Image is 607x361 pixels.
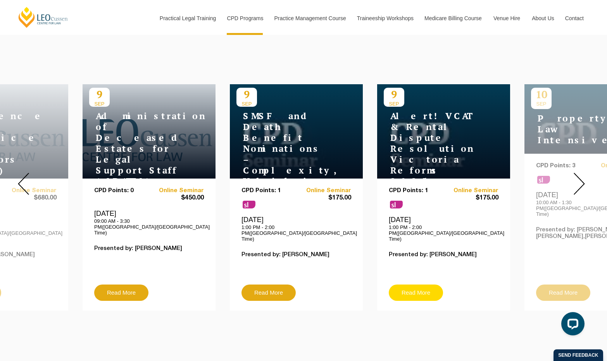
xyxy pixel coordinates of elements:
p: Presented by: [PERSON_NAME] [241,252,351,258]
a: CPD Programs [221,2,268,35]
span: SEP [236,101,257,107]
p: CPD Points: 0 [94,187,149,194]
iframe: LiveChat chat widget [555,309,588,342]
span: sl [243,201,255,208]
p: 9 [236,88,257,101]
span: SEP [384,101,404,107]
p: Presented by: [PERSON_NAME] [94,245,204,252]
span: sl [390,201,403,208]
p: CPD Points: 1 [389,187,444,194]
a: Medicare Billing Course [419,2,488,35]
a: Online Seminar [149,187,204,194]
p: 1:00 PM - 2:00 PM([GEOGRAPHIC_DATA]/[GEOGRAPHIC_DATA] Time) [389,224,498,242]
span: $175.00 [444,194,499,202]
a: Practice Management Course [269,2,351,35]
a: About Us [526,2,559,35]
a: Practical Legal Training [154,2,221,35]
p: 9 [89,88,110,101]
a: Read More [94,285,148,301]
p: 09:00 AM - 3:30 PM([GEOGRAPHIC_DATA]/[GEOGRAPHIC_DATA] Time) [94,218,204,236]
span: $450.00 [149,194,204,202]
div: [DATE] [389,215,498,242]
div: [DATE] [94,209,204,236]
a: Online Seminar [297,187,352,194]
h4: SMSF and Death Benefit Nominations – Complexity, Validity & Capacity [236,111,333,198]
p: 1:00 PM - 2:00 PM([GEOGRAPHIC_DATA]/[GEOGRAPHIC_DATA] Time) [241,224,351,242]
img: Prev [18,173,29,195]
p: 9 [384,88,404,101]
a: [PERSON_NAME] Centre for Law [17,6,69,28]
h4: Alert! VCAT & Rental Dispute Resolution Victoria Reforms 2025 [384,111,481,187]
a: Venue Hire [488,2,526,35]
div: [DATE] [241,215,351,242]
a: Read More [241,285,296,301]
span: $175.00 [297,194,352,202]
a: Contact [559,2,590,35]
a: Online Seminar [444,187,499,194]
a: Read More [389,285,443,301]
h4: Administration of Deceased Estates for Legal Support Staff ([DATE]) [89,111,186,187]
p: CPD Points: 1 [241,187,297,194]
a: Traineeship Workshops [351,2,419,35]
img: Next [574,173,585,195]
p: Presented by: [PERSON_NAME] [389,252,498,258]
span: SEP [89,101,110,107]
